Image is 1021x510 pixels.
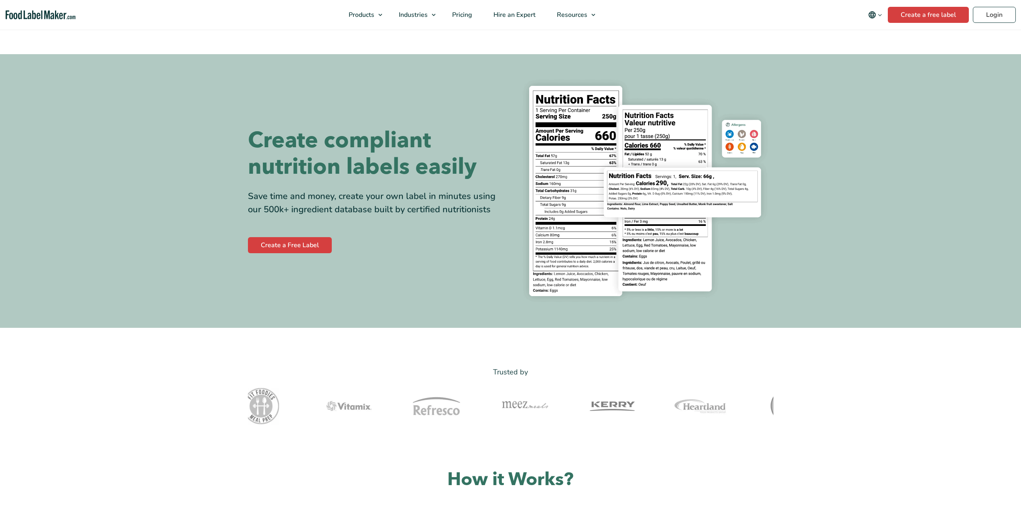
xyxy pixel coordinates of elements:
a: Login [973,7,1016,23]
h1: Create compliant nutrition labels easily [248,127,505,180]
div: Save time and money, create your own label in minutes using our 500k+ ingredient database built b... [248,190,505,216]
span: Hire an Expert [491,10,536,19]
h2: How it Works? [248,468,773,492]
span: Products [346,10,375,19]
a: Food Label Maker homepage [6,10,76,20]
a: Create a Free Label [248,237,332,253]
span: Industries [396,10,428,19]
button: Change language [863,7,888,23]
span: Pricing [450,10,473,19]
p: Trusted by [248,366,773,378]
a: Create a free label [888,7,969,23]
span: Resources [554,10,588,19]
